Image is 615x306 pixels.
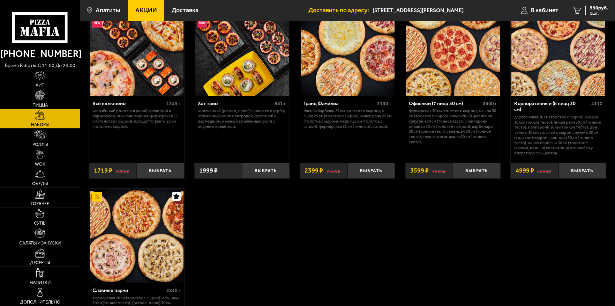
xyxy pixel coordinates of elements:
[32,181,48,186] span: Обеды
[92,101,165,107] div: Всё включено
[197,18,207,28] img: Новинка
[432,167,446,174] s: 4299 ₽
[301,2,395,96] img: Гранд Фамилиа
[34,221,46,225] span: Супы
[531,7,558,14] span: В кабинет
[92,18,102,28] img: Новинка
[300,2,395,96] a: АкционныйГранд Фамилиа
[514,101,590,113] div: Корпоративный (8 пицц 30 см)
[590,6,608,10] span: 590 руб.
[115,167,129,174] s: 2009 ₽
[90,189,183,283] img: Славные парни
[92,108,181,129] p: Запечённый ролл с тигровой креветкой и пармезаном, Эби Калифорния, Фермерская 25 см (толстое с сы...
[347,163,395,178] button: Выбрать
[199,167,218,174] span: 1999 ₽
[483,101,497,107] span: 3400 г
[32,142,48,147] span: Роллы
[198,101,273,107] div: Хот трио
[94,167,112,174] span: 1719 ₽
[89,2,184,96] a: АкционныйНовинкаВсё включено
[308,7,373,14] span: Доставить по адресу:
[516,167,534,174] span: 4999 ₽
[198,108,286,129] p: Запеченный [PERSON_NAME] с лососем и угрём, Запечённый ролл с тигровой креветкой и пармезаном, Не...
[453,163,500,178] button: Выбрать
[36,83,44,87] span: Хит
[92,287,165,294] div: Славные парни
[89,189,184,283] a: АкционныйСлавные парни
[166,101,181,107] span: 1345 г
[537,167,551,174] s: 5999 ₽
[558,163,606,178] button: Выбрать
[195,2,289,96] img: Хот трио
[511,2,606,96] a: АкционныйКорпоративный (8 пицц 30 см)
[305,167,323,174] span: 2399 ₽
[377,101,391,107] span: 2130 г
[136,163,184,178] button: Выбрать
[135,7,157,14] span: Акции
[96,7,120,14] span: Апатиты
[31,122,49,127] span: Наборы
[373,4,496,17] span: Мурманская область, улица Козлова, 10
[30,260,50,265] span: Десерты
[166,287,181,293] span: 2840 г
[90,2,183,96] img: Всё включено
[19,241,61,245] span: Салаты и закуски
[172,7,198,14] span: Доставка
[410,167,429,174] span: 3599 ₽
[303,101,376,107] div: Гранд Фамилиа
[275,101,286,107] span: 881 г
[31,201,49,206] span: Горячее
[327,167,340,174] s: 2699 ₽
[373,4,496,17] input: Ваш адрес доставки
[303,108,392,129] p: Мясная Барбекю 25 см (толстое с сыром), 4 сыра 25 см (толстое с сыром), Чикен Ранч 25 см (толстое...
[409,101,481,107] div: Офисный (7 пицц 30 см)
[514,115,602,156] p: Деревенская 30 см (толстое с сыром), 4 сыра 30 см (тонкое тесто), Чикен Ранч 30 см (тонкое тесто)...
[511,2,605,96] img: Корпоративный (8 пицц 30 см)
[590,11,608,15] span: 1 шт.
[406,2,500,96] img: Офисный (7 пицц 30 см)
[35,162,45,166] span: WOK
[20,300,60,304] span: Дополнительно
[591,101,602,107] span: 4110
[242,163,290,178] button: Выбрать
[409,108,497,144] p: Фермерская 30 см (толстое с сыром), 4 сыра 30 см (толстое с сыром), Пикантный цыплёнок сулугуни 3...
[30,280,51,285] span: Напитки
[92,192,102,202] img: Акционный
[32,103,48,107] span: Пицца
[405,2,501,96] a: АкционныйОфисный (7 пицц 30 см)
[194,2,290,96] a: АкционныйНовинкаХот трио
